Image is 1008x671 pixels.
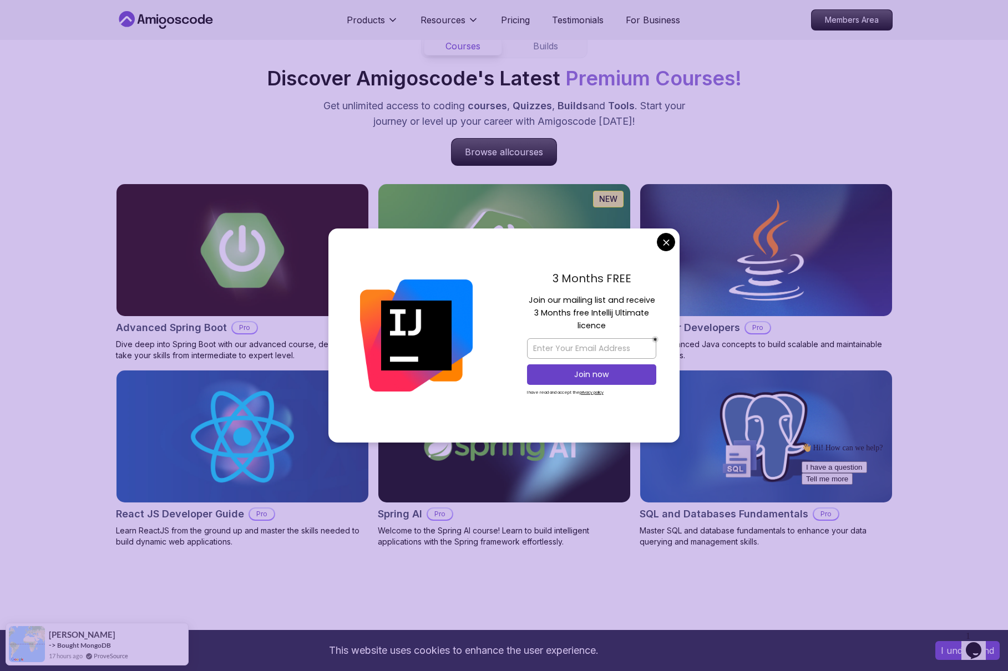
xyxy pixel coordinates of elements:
button: Accept cookies [935,641,1000,660]
h2: React JS Developer Guide [116,506,244,522]
p: NEW [599,194,617,205]
a: Browse allcourses [451,138,557,166]
button: Tell me more [4,34,55,46]
h2: Discover Amigoscode's Latest [267,67,742,89]
div: 👋 Hi! How can we help?I have a questionTell me more [4,4,204,46]
img: Spring Boot for Beginners card [378,184,630,316]
img: provesource social proof notification image [9,626,45,662]
div: This website uses cookies to enhance the user experience. [8,638,919,663]
a: For Business [626,13,680,27]
a: Members Area [811,9,893,30]
p: Learn ReactJS from the ground up and master the skills needed to build dynamic web applications. [116,525,369,547]
p: Members Area [812,10,892,30]
button: Builds [506,37,585,55]
h2: Spring AI [378,506,422,522]
span: Premium Courses! [565,66,742,90]
span: courses [509,146,543,157]
h2: Java for Developers [640,320,740,335]
span: 17 hours ago [49,651,83,660]
h2: Advanced Spring Boot [116,320,227,335]
p: Browse all [452,139,556,165]
button: I have a question [4,23,70,34]
iframe: chat widget [797,439,997,621]
a: Bought MongoDB [57,641,111,649]
span: Tools [608,100,635,111]
a: SQL and Databases Fundamentals cardSQL and Databases FundamentalsProMaster SQL and database funda... [640,370,893,547]
button: Courses [424,37,502,55]
a: Spring AI cardSpring AIProWelcome to the Spring AI course! Learn to build intelligent application... [378,370,631,547]
a: Advanced Spring Boot cardAdvanced Spring BootProDive deep into Spring Boot with our advanced cour... [116,184,369,361]
p: Master SQL and database fundamentals to enhance your data querying and management skills. [640,525,893,547]
p: Get unlimited access to coding , , and . Start your journey or level up your career with Amigosco... [318,98,691,129]
a: Testimonials [552,13,604,27]
p: Pro [250,509,274,520]
p: Pro [232,322,257,333]
iframe: chat widget [961,627,997,660]
a: Spring Boot for Beginners cardNEWSpring Boot for BeginnersBuild a CRUD API with Spring Boot and P... [378,184,631,361]
span: Quizzes [513,100,552,111]
img: Advanced Spring Boot card [116,184,368,316]
img: React JS Developer Guide card [116,370,368,502]
span: Builds [558,100,588,111]
a: Pricing [501,13,530,27]
p: Resources [421,13,465,27]
p: Pro [428,509,452,520]
p: Welcome to the Spring AI course! Learn to build intelligent applications with the Spring framewor... [378,525,631,547]
h2: SQL and Databases Fundamentals [640,506,808,522]
img: SQL and Databases Fundamentals card [640,370,892,502]
p: Pro [746,322,770,333]
a: React JS Developer Guide cardReact JS Developer GuideProLearn ReactJS from the ground up and mast... [116,370,369,547]
img: Java for Developers card [640,184,892,316]
a: Java for Developers cardJava for DevelopersProLearn advanced Java concepts to build scalable and ... [640,184,893,361]
p: Learn advanced Java concepts to build scalable and maintainable applications. [640,339,893,361]
button: Products [347,13,398,35]
span: 👋 Hi! How can we help? [4,5,85,13]
a: ProveSource [94,651,128,660]
p: Dive deep into Spring Boot with our advanced course, designed to take your skills from intermedia... [116,339,369,361]
p: Products [347,13,385,27]
span: -> [49,640,56,649]
button: Resources [421,13,479,35]
span: courses [468,100,507,111]
span: [PERSON_NAME] [49,630,115,639]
